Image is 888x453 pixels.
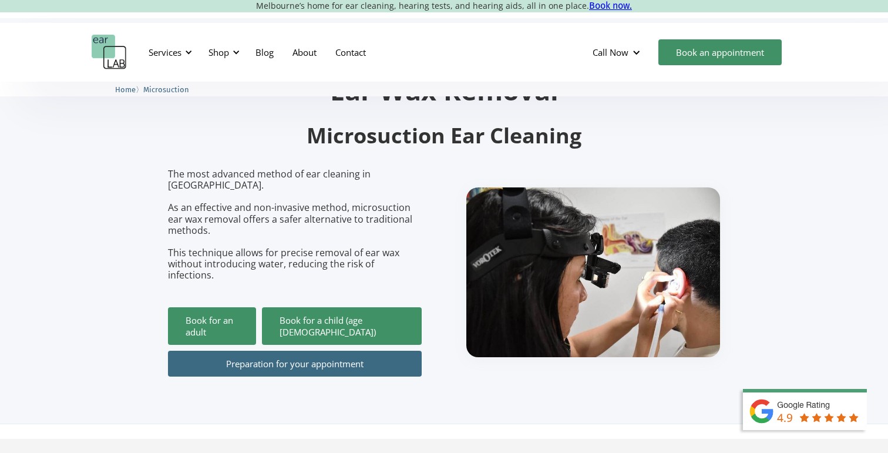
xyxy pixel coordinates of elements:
a: Blog [246,35,283,69]
a: Microsuction [143,83,189,95]
div: Call Now [583,35,652,70]
div: Call Now [593,46,628,58]
a: home [92,35,127,70]
li: 〉 [115,83,143,96]
span: Microsuction [143,85,189,94]
a: About [283,35,326,69]
a: Book for a child (age [DEMOGRAPHIC_DATA]) [262,307,422,345]
a: Book an appointment [658,39,782,65]
a: Contact [326,35,375,69]
div: Shop [201,35,243,70]
a: Preparation for your appointment [168,351,422,377]
h2: Microsuction Ear Cleaning [168,122,720,150]
a: Book for an adult [168,307,256,345]
p: The most advanced method of ear cleaning in [GEOGRAPHIC_DATA]. As an effective and non-invasive m... [168,169,422,281]
h1: Ear Wax Removal [168,77,720,103]
a: Home [115,83,136,95]
div: Services [149,46,181,58]
span: Home [115,85,136,94]
img: boy getting ear checked. [466,187,720,357]
div: Services [142,35,196,70]
div: Shop [208,46,229,58]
